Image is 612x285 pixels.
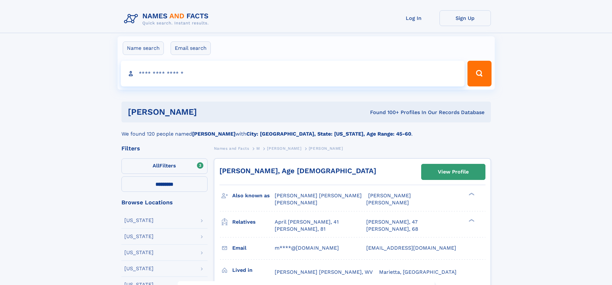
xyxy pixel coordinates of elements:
[421,164,485,180] a: View Profile
[366,245,456,251] span: [EMAIL_ADDRESS][DOMAIN_NAME]
[124,266,154,271] div: [US_STATE]
[368,192,411,199] span: [PERSON_NAME]
[124,218,154,223] div: [US_STATE]
[232,217,275,227] h3: Relatives
[214,144,249,152] a: Names and Facts
[246,131,411,137] b: City: [GEOGRAPHIC_DATA], State: [US_STATE], Age Range: 45-60
[121,200,208,205] div: Browse Locations
[366,218,418,226] a: [PERSON_NAME], 47
[366,226,418,233] a: [PERSON_NAME], 68
[192,131,235,137] b: [PERSON_NAME]
[275,226,325,233] a: [PERSON_NAME], 81
[267,146,301,151] span: [PERSON_NAME]
[121,61,465,86] input: search input
[121,10,214,28] img: Logo Names and Facts
[123,41,164,55] label: Name search
[232,243,275,254] h3: Email
[309,146,343,151] span: [PERSON_NAME]
[256,144,260,152] a: M
[121,158,208,174] label: Filters
[366,200,409,206] span: [PERSON_NAME]
[275,269,373,275] span: [PERSON_NAME] [PERSON_NAME], WV
[467,192,475,196] div: ❯
[256,146,260,151] span: M
[232,265,275,276] h3: Lived in
[467,61,491,86] button: Search Button
[275,192,362,199] span: [PERSON_NAME] [PERSON_NAME]
[219,167,376,175] a: [PERSON_NAME], Age [DEMOGRAPHIC_DATA]
[379,269,457,275] span: Marietta, [GEOGRAPHIC_DATA]
[275,200,317,206] span: [PERSON_NAME]
[467,218,475,222] div: ❯
[283,109,484,116] div: Found 100+ Profiles In Our Records Database
[267,144,301,152] a: [PERSON_NAME]
[124,250,154,255] div: [US_STATE]
[438,165,469,179] div: View Profile
[153,163,159,169] span: All
[232,190,275,201] h3: Also known as
[275,218,339,226] a: April [PERSON_NAME], 41
[439,10,491,26] a: Sign Up
[128,108,284,116] h1: [PERSON_NAME]
[388,10,439,26] a: Log In
[121,146,208,151] div: Filters
[171,41,211,55] label: Email search
[124,234,154,239] div: [US_STATE]
[121,122,491,138] div: We found 120 people named with .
